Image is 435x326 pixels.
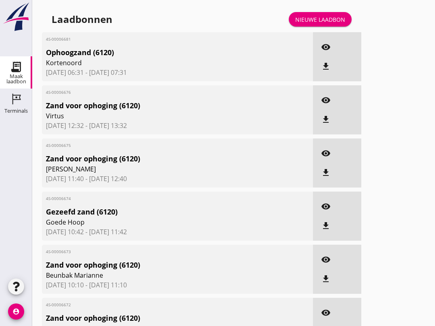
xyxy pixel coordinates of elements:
i: visibility [321,255,331,264]
img: logo-small.a267ee39.svg [2,2,31,32]
span: 4S-00006672 [46,302,265,308]
span: Kortenoord [46,58,265,68]
i: visibility [321,149,331,158]
span: 4S-00006681 [46,36,265,42]
span: [DATE] 10:42 - [DATE] 11:42 [46,227,309,237]
span: Zand voor ophoging (6120) [46,260,265,270]
span: 4S-00006675 [46,142,265,149]
span: Gezeefd zand (6120) [46,206,265,217]
i: account_circle [8,303,24,320]
span: 4S-00006674 [46,196,265,202]
i: file_download [321,168,331,177]
span: Ophoogzand (6120) [46,47,265,58]
div: Nieuwe laadbon [295,15,345,24]
span: Zand voor ophoging (6120) [46,313,265,324]
i: file_download [321,221,331,231]
span: [PERSON_NAME] [46,164,265,174]
span: [DATE] 06:31 - [DATE] 07:31 [46,68,309,77]
div: Terminals [4,108,28,113]
i: visibility [321,202,331,211]
i: file_download [321,274,331,284]
i: visibility [321,95,331,105]
span: [DATE] 10:10 - [DATE] 11:10 [46,280,309,290]
a: Nieuwe laadbon [289,12,352,27]
span: [DATE] 11:40 - [DATE] 12:40 [46,174,309,184]
i: visibility [321,42,331,52]
span: 4S-00006673 [46,249,265,255]
span: Zand voor ophoging (6120) [46,100,265,111]
span: Zand voor ophoging (6120) [46,153,265,164]
i: file_download [321,115,331,124]
span: Beunbak Marianne [46,270,265,280]
span: 4S-00006676 [46,89,265,95]
span: Virtus [46,111,265,121]
div: Laadbonnen [52,13,112,26]
span: [DATE] 12:32 - [DATE] 13:32 [46,121,309,130]
span: Goede Hoop [46,217,265,227]
i: visibility [321,308,331,318]
i: file_download [321,62,331,71]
